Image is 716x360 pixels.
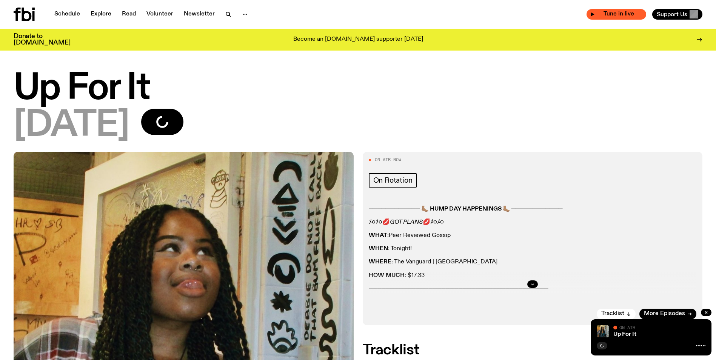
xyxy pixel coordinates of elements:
span: On Air Now [375,158,401,162]
button: Support Us [652,9,702,20]
p: ﾒ૦ﾒ૦💋 💋ﾒ૦ﾒ૦ [369,219,697,226]
p: : The Vanguard | [GEOGRAPHIC_DATA] [369,258,697,266]
em: GOT PLANS [390,219,423,225]
img: Ify - a Brown Skin girl with black braided twists, looking up to the side with her tongue stickin... [597,325,609,337]
span: Tracklist [601,311,624,317]
button: Tracklist [597,309,636,319]
strong: WHERE [369,259,391,265]
a: Schedule [50,9,85,20]
h2: Tracklist [363,343,703,357]
a: Read [117,9,140,20]
span: More Episodes [644,311,685,317]
a: On Rotation [369,173,417,188]
a: Explore [86,9,116,20]
h3: Donate to [DOMAIN_NAME] [14,33,71,46]
a: More Episodes [639,309,696,319]
h1: Up For It [14,72,702,106]
span: Support Us [657,11,687,18]
p: : Tonight! [369,245,697,252]
span: On Air [619,325,635,330]
span: On Rotation [373,176,413,185]
span: [DATE] [14,109,129,143]
strong: WHEN [369,246,388,252]
span: Tune in live [595,11,642,17]
a: Newsletter [179,9,219,20]
p: : [369,232,697,239]
p: Become an [DOMAIN_NAME] supporter [DATE] [293,36,423,43]
a: Volunteer [142,9,178,20]
a: Up For It [613,331,636,337]
button: On AirUp For ItTune in live [587,9,646,20]
strong: WHAT [369,232,387,238]
a: Peer Reviewed Gossip [389,232,451,238]
strong: ──────────── 🦶🏽 HUMP DAY HAPPENINGS 🦶🏽 ──────────── [369,206,563,212]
